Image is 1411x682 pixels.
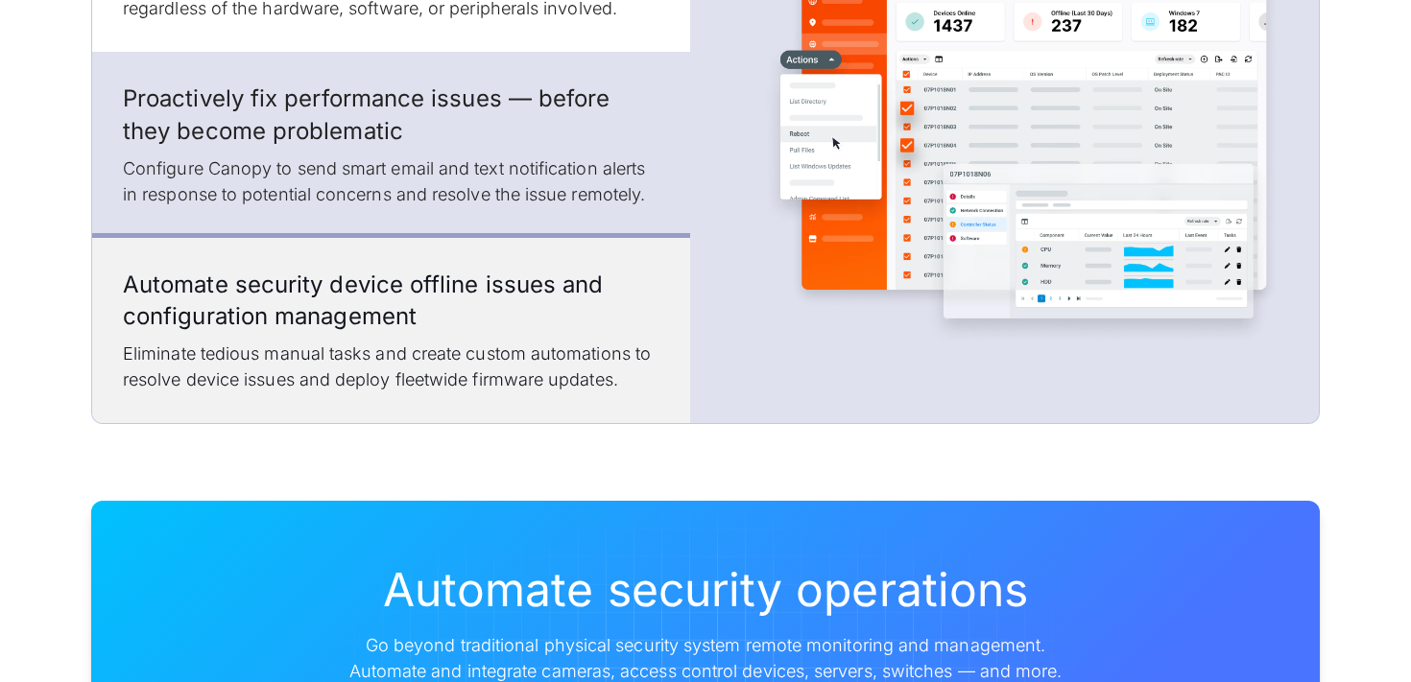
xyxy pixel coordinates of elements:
[123,341,659,392] p: Eliminate tedious manual tasks and create custom automations to resolve device issues and deploy ...
[123,269,659,333] h3: Automate security device offline issues and configuration management
[337,562,1074,618] h2: Automate security operations
[123,82,659,147] h3: Proactively fix performance issues — before they become problematic
[123,155,659,207] p: Configure Canopy to send smart email and text notification alerts in response to potential concer...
